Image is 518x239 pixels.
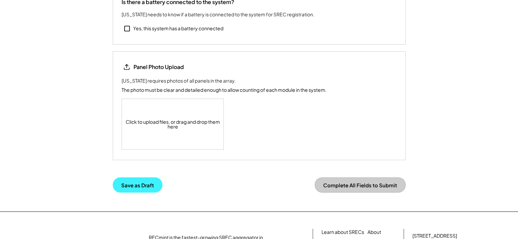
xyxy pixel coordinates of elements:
a: Learn about SRECs [321,229,364,236]
button: Save as Draft [113,177,162,192]
button: Complete All Fields to Submit [315,177,406,192]
a: About [367,229,381,236]
div: [US_STATE] needs to know if a battery is connected to the system for SREC registration. [122,11,314,18]
div: Yes, this system has a battery connected [133,25,223,32]
div: [US_STATE] requires photos of all panels in the array. [122,77,236,84]
div: Click to upload files, or drag and drop them here [122,99,224,149]
div: Panel Photo Upload [134,63,184,71]
div: The photo must be clear and detailed enough to allow counting of each module in the system. [122,86,327,93]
